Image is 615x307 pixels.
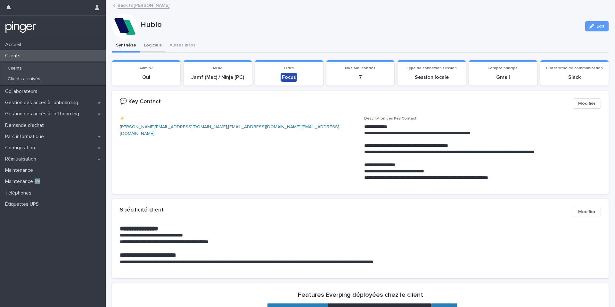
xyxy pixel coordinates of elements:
[3,145,40,151] p: Configuration
[120,124,357,137] p: , ,
[139,66,153,70] span: Admin?
[3,178,46,185] p: Maintenance 🆕
[3,42,26,48] p: Accueil
[3,122,49,129] p: Demande d'achat
[166,39,199,53] button: Autres infos
[3,53,26,59] p: Clients
[473,74,533,80] p: Gmail
[116,74,176,80] p: Oui
[3,66,27,71] p: Clients
[112,39,140,53] button: Synthèse
[118,1,169,9] a: Back to[PERSON_NAME]
[3,100,83,106] p: Gestion des accès à l’onboarding
[213,66,222,70] span: MDM
[3,134,49,140] p: Parc informatique
[573,98,601,109] button: Modifier
[120,125,227,129] a: [PERSON_NAME][EMAIL_ADDRESS][DOMAIN_NAME]
[140,39,166,53] button: Logiciels
[3,201,44,207] p: Étiquettes UPS
[345,66,375,70] span: Nb SaaS confiés
[120,117,125,120] span: ⚡️
[3,190,37,196] p: Téléphones
[120,98,161,105] h2: 💬 Key Contact
[364,117,416,120] span: Description des Key Contact
[401,74,462,80] p: Session locale
[3,156,41,162] p: Réinitialisation
[578,100,595,107] span: Modifier
[488,66,519,70] span: Compte principal
[120,125,339,136] a: [EMAIL_ADDRESS][DOMAIN_NAME]
[330,74,391,80] p: 7
[406,66,457,70] span: Type de connexion session
[544,74,605,80] p: Slack
[120,207,164,214] h2: Spécificité client
[573,207,601,217] button: Modifier
[546,66,603,70] span: Plateforme de communication
[228,125,300,129] a: [EMAIL_ADDRESS][DOMAIN_NAME]
[596,24,604,29] span: Edit
[3,88,43,95] p: Collaborateurs
[140,20,580,29] p: Hublo
[187,74,248,80] p: Jamf (Mac) / Ninja (PC)
[578,209,595,215] span: Modifier
[3,76,45,82] p: Clients archivés
[3,111,84,117] p: Gestion des accès à l’offboarding
[284,66,294,70] span: Offre
[298,291,423,299] h2: Features Everping déployées chez le client
[585,21,609,31] button: Edit
[5,21,36,34] img: mTgBEunGTSyRkCgitkcU
[281,73,297,82] div: Focus
[3,167,38,173] p: Maintenance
